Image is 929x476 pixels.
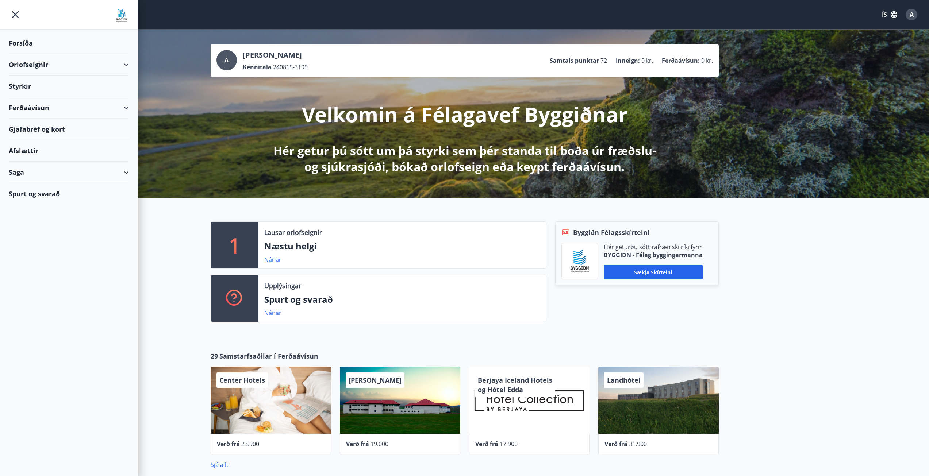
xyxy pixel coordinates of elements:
span: 72 [600,57,607,65]
span: [PERSON_NAME] [349,376,402,384]
div: Styrkir [9,76,129,97]
div: Ferðaávísun [9,97,129,119]
button: ÍS [878,8,901,21]
p: Samtals punktar [550,57,599,65]
span: Berjaya Iceland Hotels og Hótel Edda [478,376,552,394]
button: menu [9,8,22,21]
img: union_logo [114,8,129,23]
p: Hér geturðu sótt rafræn skilríki fyrir [604,243,703,251]
p: Kennitala [243,63,272,71]
p: Ferðaávísun : [662,57,700,65]
p: Inneign : [616,57,640,65]
span: 31.900 [629,440,647,448]
a: Sjá allt [211,461,229,469]
a: Nánar [264,309,281,317]
p: Spurt og svarað [264,293,540,306]
img: BKlGVmlTW1Qrz68WFGMFQUcXHWdQd7yePWMkvn3i.png [567,249,592,274]
p: Upplýsingar [264,281,301,290]
div: Forsíða [9,32,129,54]
p: Næstu helgi [264,240,540,252]
span: Center Hotels [219,376,265,384]
span: A [224,56,229,64]
span: Byggiðn Félagsskírteini [573,228,650,237]
div: Saga [9,162,129,183]
span: Verð frá [475,440,498,448]
p: Lausar orlofseignir [264,228,322,237]
a: Nánar [264,256,281,264]
p: [PERSON_NAME] [243,50,308,60]
span: 0 kr. [641,57,653,65]
span: Samstarfsaðilar í Ferðaávísun [219,351,318,361]
span: 17.900 [500,440,518,448]
button: A [903,6,920,23]
span: 29 [211,351,218,361]
span: 240865-3199 [273,63,308,71]
p: 1 [229,231,241,259]
p: Hér getur þú sótt um þá styrki sem þér standa til boða úr fræðslu- og sjúkrasjóði, bókað orlofsei... [272,143,657,175]
span: 23.900 [241,440,259,448]
button: Sækja skírteini [604,265,703,279]
div: Afslættir [9,140,129,162]
span: 0 kr. [701,57,713,65]
span: Verð frá [604,440,627,448]
div: Gjafabréf og kort [9,119,129,140]
span: 19.000 [371,440,388,448]
span: A [910,11,914,19]
span: Verð frá [346,440,369,448]
div: Orlofseignir [9,54,129,76]
div: Spurt og svarað [9,183,129,204]
span: Landhótel [607,376,641,384]
p: Velkomin á Félagavef Byggiðnar [302,100,627,128]
p: BYGGIÐN - Félag byggingarmanna [604,251,703,259]
span: Verð frá [217,440,240,448]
